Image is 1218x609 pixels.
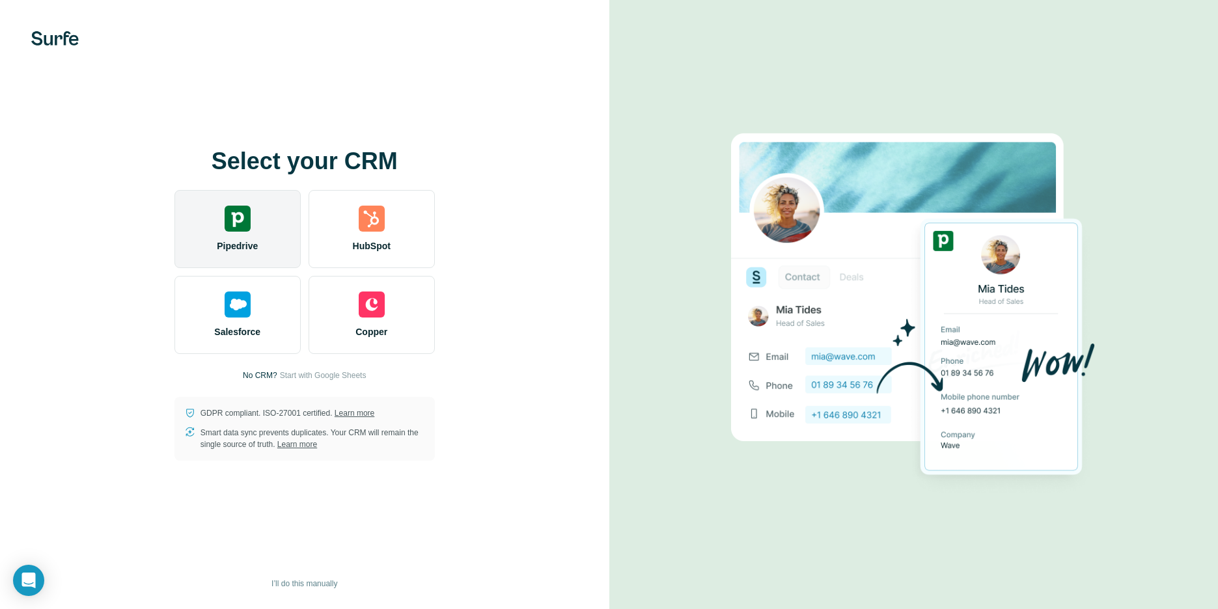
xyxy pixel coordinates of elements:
[359,291,385,318] img: copper's logo
[225,206,251,232] img: pipedrive's logo
[174,148,435,174] h1: Select your CRM
[31,31,79,46] img: Surfe's logo
[359,206,385,232] img: hubspot's logo
[225,291,251,318] img: salesforce's logo
[271,578,337,589] span: I’ll do this manually
[201,407,374,419] p: GDPR compliant. ISO-27001 certified.
[217,239,258,252] span: Pipedrive
[355,325,387,338] span: Copper
[243,370,277,381] p: No CRM?
[277,440,317,449] a: Learn more
[731,111,1096,498] img: PIPEDRIVE image
[353,239,391,252] span: HubSpot
[280,370,367,381] button: Start with Google Sheets
[262,574,346,593] button: I’ll do this manually
[214,325,260,338] span: Salesforce
[13,565,44,596] div: Open Intercom Messenger
[201,427,424,450] p: Smart data sync prevents duplicates. Your CRM will remain the single source of truth.
[335,409,374,418] a: Learn more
